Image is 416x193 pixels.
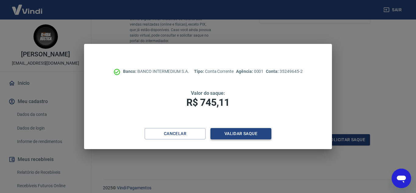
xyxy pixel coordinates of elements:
p: Conta Corrente [194,68,234,75]
p: 35249645-2 [266,68,302,75]
iframe: Botão para abrir a janela de mensagens [392,169,411,188]
button: Cancelar [145,128,206,139]
span: Tipo: [194,69,205,74]
span: Valor do saque: [191,90,225,96]
p: BANCO INTERMEDIUM S.A. [123,68,189,75]
span: Agência: [236,69,254,74]
p: 0001 [236,68,263,75]
button: Validar saque [210,128,271,139]
span: Conta: [266,69,280,74]
span: R$ 745,11 [186,97,230,108]
span: Banco: [123,69,137,74]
